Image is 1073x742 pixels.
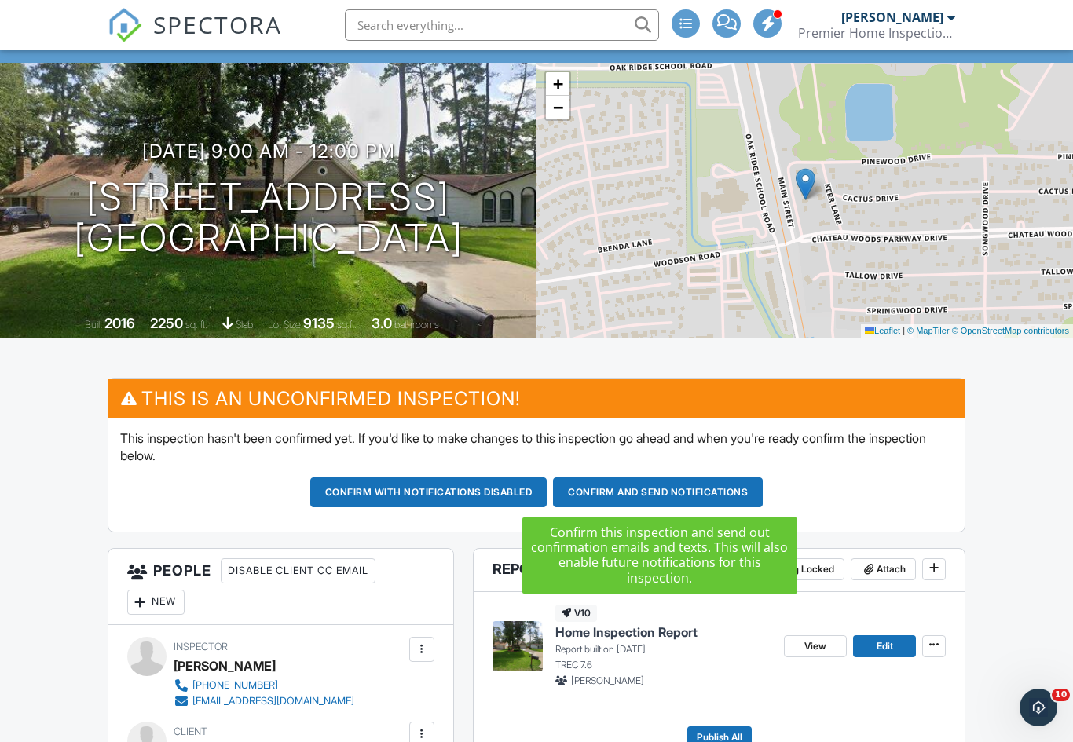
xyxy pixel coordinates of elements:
[303,315,335,331] div: 9135
[192,695,354,707] div: [EMAIL_ADDRESS][DOMAIN_NAME]
[553,477,763,507] button: Confirm and send notifications
[268,319,301,331] span: Lot Size
[236,319,253,331] span: slab
[192,679,278,692] div: [PHONE_NUMBER]
[150,315,183,331] div: 2250
[85,319,102,331] span: Built
[553,97,563,117] span: −
[907,326,950,335] a: © MapTiler
[174,641,228,652] span: Inspector
[153,8,282,41] span: SPECTORA
[221,558,375,583] div: Disable Client CC Email
[108,549,453,625] h3: People
[174,726,207,737] span: Client
[108,21,282,54] a: SPECTORA
[952,326,1069,335] a: © OpenStreetMap contributors
[74,177,463,260] h1: [STREET_ADDRESS] [GEOGRAPHIC_DATA]
[798,25,955,41] div: Premier Home Inspections
[546,96,569,119] a: Zoom out
[108,379,965,418] h3: This is an Unconfirmed Inspection!
[142,141,395,162] h3: [DATE] 9:00 am - 12:00 pm
[1020,689,1057,726] iframe: Intercom live chat
[174,678,354,693] a: [PHONE_NUMBER]
[903,326,905,335] span: |
[865,326,900,335] a: Leaflet
[1052,689,1070,701] span: 10
[174,693,354,709] a: [EMAIL_ADDRESS][DOMAIN_NAME]
[120,429,954,465] p: This inspection hasn't been confirmed yet. If you'd like to make changes to this inspection go ah...
[185,319,207,331] span: sq. ft.
[337,319,357,331] span: sq.ft.
[104,315,135,331] div: 2016
[127,590,185,615] div: New
[394,319,439,331] span: bathrooms
[174,654,276,678] div: [PERSON_NAME]
[310,477,547,507] button: Confirm with notifications disabled
[796,168,815,200] img: Marker
[372,315,392,331] div: 3.0
[345,9,659,41] input: Search everything...
[546,72,569,96] a: Zoom in
[108,8,142,42] img: The Best Home Inspection Software - Spectora
[841,9,943,25] div: [PERSON_NAME]
[553,74,563,93] span: +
